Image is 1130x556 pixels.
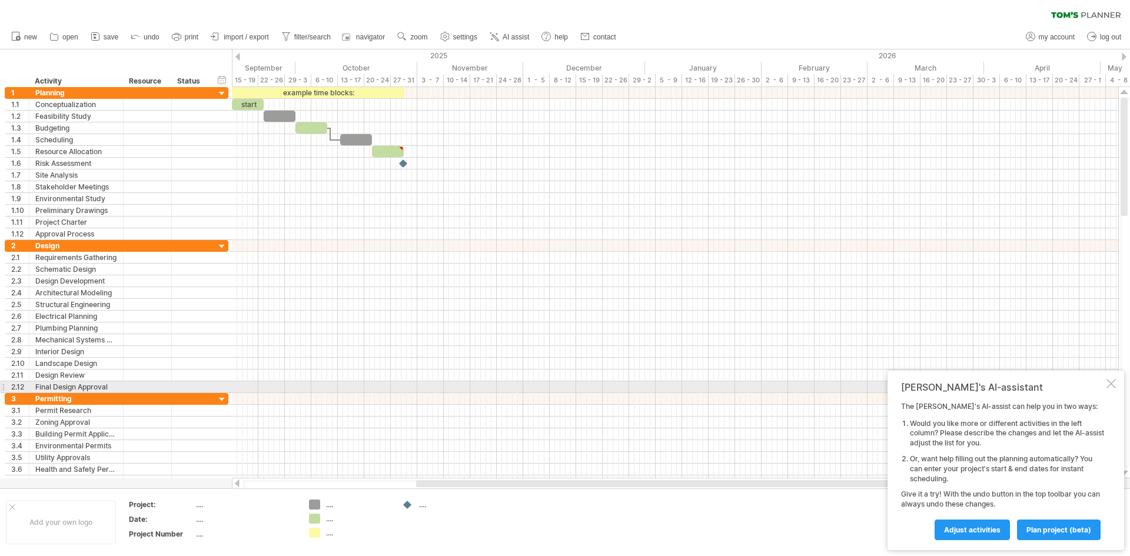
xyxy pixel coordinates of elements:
div: November 2025 [417,62,523,74]
div: Permitting [35,393,117,404]
div: 27 - 31 [391,74,417,86]
div: 3 - 7 [417,74,444,86]
div: 2.12 [11,381,29,392]
div: 2.2 [11,264,29,275]
div: 20 - 24 [1053,74,1079,86]
div: 13 - 17 [1026,74,1053,86]
div: April 2026 [984,62,1101,74]
div: 17 - 21 [470,74,497,86]
span: print [185,33,198,41]
div: Site Analysis [35,169,117,181]
div: 5 - 9 [656,74,682,86]
div: example time blocks: [232,87,404,98]
div: March 2026 [868,62,984,74]
a: plan project (beta) [1017,520,1101,540]
div: 22 - 26 [603,74,629,86]
div: Resource [129,75,165,87]
div: Architectural Modeling [35,287,117,298]
a: help [539,29,571,45]
div: Feasibility Study [35,111,117,122]
div: .... [326,500,390,510]
div: Final Design Approval [35,381,117,392]
span: open [62,33,78,41]
span: help [554,33,568,41]
div: 1.3 [11,122,29,134]
div: 9 - 13 [788,74,815,86]
div: 2 [11,240,29,251]
div: 3.4 [11,440,29,451]
div: 10 - 14 [444,74,470,86]
span: filter/search [294,33,331,41]
div: 1 [11,87,29,98]
div: Environmental Study [35,193,117,204]
div: Status [177,75,203,87]
div: Environmental Permits [35,440,117,451]
div: 20 - 24 [364,74,391,86]
div: Utility Approvals [35,452,117,463]
a: AI assist [487,29,533,45]
div: 1.6 [11,158,29,169]
div: Structural Engineering [35,299,117,310]
div: 2.9 [11,346,29,357]
div: 2 - 6 [762,74,788,86]
div: 1.1 [11,99,29,110]
div: 1.7 [11,169,29,181]
div: 12 - 16 [682,74,709,86]
a: navigator [340,29,388,45]
div: 23 - 27 [947,74,973,86]
a: import / export [208,29,272,45]
div: 16 - 20 [920,74,947,86]
div: 3.2 [11,417,29,428]
div: Project: [129,500,194,510]
div: Design Review [35,369,117,381]
div: 29 - 3 [285,74,311,86]
span: import / export [224,33,269,41]
div: 2.6 [11,311,29,322]
div: Budgeting [35,122,117,134]
div: 1.5 [11,146,29,157]
div: December 2025 [523,62,645,74]
div: Landscape Design [35,358,117,369]
a: open [46,29,82,45]
div: February 2026 [762,62,868,74]
div: 2.1 [11,252,29,263]
a: contact [577,29,620,45]
span: AI assist [503,33,529,41]
div: start [232,99,264,110]
a: undo [128,29,163,45]
div: Scheduling [35,134,117,145]
div: 6 - 10 [1000,74,1026,86]
span: save [104,33,118,41]
a: print [169,29,202,45]
div: September 2025 [179,62,295,74]
div: Preliminary Drawings [35,205,117,216]
div: Mechanical Systems Design [35,334,117,345]
div: Design [35,240,117,251]
div: Zoning Approval [35,417,117,428]
li: Would you like more or different activities in the left column? Please describe the changes and l... [910,419,1104,448]
div: 1.2 [11,111,29,122]
div: 16 - 20 [815,74,841,86]
div: 27 - 1 [1079,74,1106,86]
div: 2.11 [11,369,29,381]
a: filter/search [278,29,334,45]
div: 3.7 [11,475,29,487]
div: January 2026 [645,62,762,74]
span: Adjust activities [944,525,1001,534]
div: 8 - 12 [550,74,576,86]
div: [PERSON_NAME]'s AI-assistant [901,381,1104,393]
div: 26 - 30 [735,74,762,86]
div: 2.7 [11,322,29,334]
div: 1.10 [11,205,29,216]
a: Adjust activities [935,520,1010,540]
div: Risk Assessment [35,158,117,169]
div: Plumbing Planning [35,322,117,334]
span: my account [1039,33,1075,41]
div: .... [326,514,390,524]
a: log out [1084,29,1125,45]
div: Fire Department Approval [35,475,117,487]
a: my account [1023,29,1078,45]
div: Building Permit Application [35,428,117,440]
a: settings [437,29,481,45]
div: 2.3 [11,275,29,287]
